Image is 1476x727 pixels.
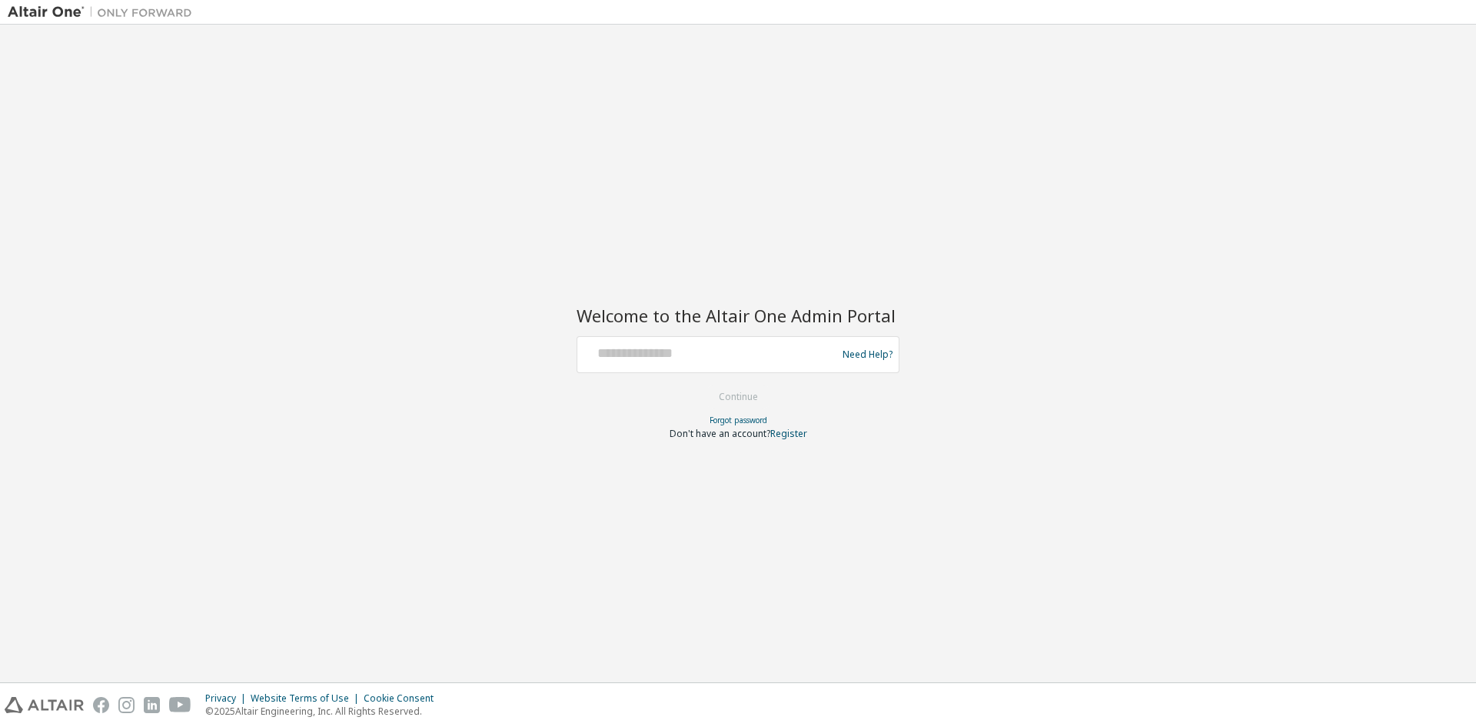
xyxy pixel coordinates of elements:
[8,5,200,20] img: Altair One
[169,697,191,713] img: youtube.svg
[364,692,443,705] div: Cookie Consent
[5,697,84,713] img: altair_logo.svg
[251,692,364,705] div: Website Terms of Use
[118,697,135,713] img: instagram.svg
[670,427,770,440] span: Don't have an account?
[577,305,899,326] h2: Welcome to the Altair One Admin Portal
[205,692,251,705] div: Privacy
[144,697,160,713] img: linkedin.svg
[770,427,807,440] a: Register
[93,697,109,713] img: facebook.svg
[205,705,443,718] p: © 2025 Altair Engineering, Inc. All Rights Reserved.
[710,415,767,425] a: Forgot password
